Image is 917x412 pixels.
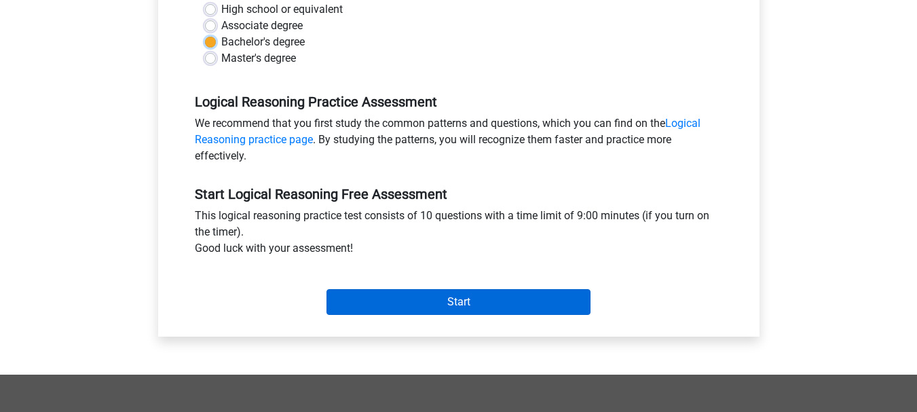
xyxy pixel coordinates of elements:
label: Bachelor's degree [221,34,305,50]
h5: Logical Reasoning Practice Assessment [195,94,723,110]
label: Associate degree [221,18,303,34]
input: Start [326,289,591,315]
h5: Start Logical Reasoning Free Assessment [195,186,723,202]
div: This logical reasoning practice test consists of 10 questions with a time limit of 9:00 minutes (... [185,208,733,262]
label: High school or equivalent [221,1,343,18]
label: Master's degree [221,50,296,67]
div: We recommend that you first study the common patterns and questions, which you can find on the . ... [185,115,733,170]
